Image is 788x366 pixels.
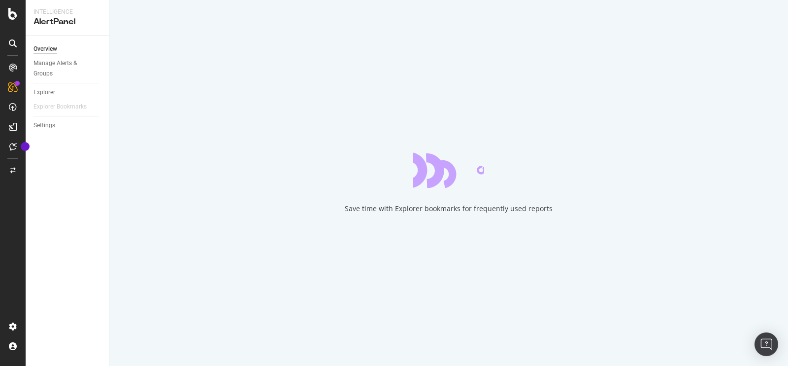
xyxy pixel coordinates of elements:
a: Overview [33,44,102,54]
a: Manage Alerts & Groups [33,58,102,79]
div: Manage Alerts & Groups [33,58,93,79]
div: Explorer Bookmarks [33,102,87,112]
div: Intelligence [33,8,101,16]
a: Explorer [33,87,102,98]
div: animation [413,152,484,188]
div: Explorer [33,87,55,98]
a: Explorer Bookmarks [33,102,97,112]
a: Settings [33,120,102,131]
div: Open Intercom Messenger [755,332,778,356]
div: Tooltip anchor [21,142,30,151]
div: Settings [33,120,55,131]
div: AlertPanel [33,16,101,28]
div: Save time with Explorer bookmarks for frequently used reports [345,204,553,214]
div: Overview [33,44,57,54]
